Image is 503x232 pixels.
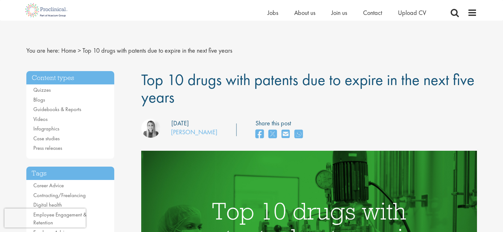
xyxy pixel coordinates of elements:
[33,201,62,208] a: Digital health
[33,106,81,113] a: Guidebooks & Reports
[331,9,347,17] a: Join us
[33,96,45,103] a: Blogs
[141,119,160,138] img: Hannah Burke
[33,182,64,189] a: Career Advice
[61,46,76,55] a: breadcrumb link
[295,128,303,141] a: share on whats app
[268,9,278,17] a: Jobs
[171,128,217,136] a: [PERSON_NAME]
[363,9,382,17] a: Contact
[281,128,290,141] a: share on email
[33,192,86,199] a: Contracting/Freelancing
[255,119,306,128] label: Share this post
[83,46,232,55] span: Top 10 drugs with patents due to expire in the next five years
[268,128,277,141] a: share on twitter
[33,116,48,123] a: Videos
[26,71,115,85] h3: Content types
[33,144,62,151] a: Press releases
[33,125,59,132] a: Infographics
[171,119,189,128] div: [DATE]
[294,9,315,17] a: About us
[4,209,86,228] iframe: reCAPTCHA
[398,9,426,17] a: Upload CV
[33,135,60,142] a: Case studies
[33,86,51,93] a: Quizzes
[255,128,264,141] a: share on facebook
[26,46,60,55] span: You are here:
[26,167,115,180] h3: Tags
[141,70,474,107] span: Top 10 drugs with patents due to expire in the next five years
[78,46,81,55] span: >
